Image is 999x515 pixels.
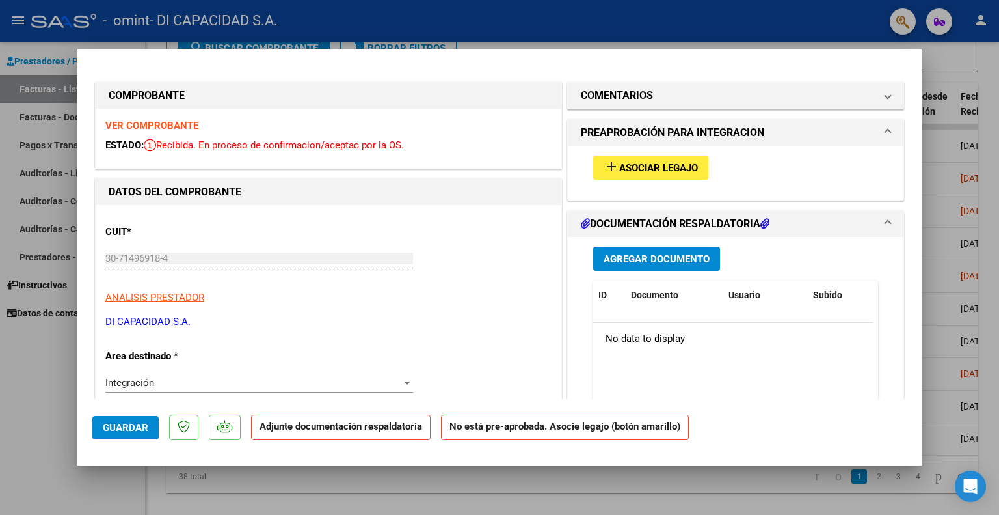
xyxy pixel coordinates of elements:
span: Guardar [103,422,148,434]
a: VER COMPROBANTE [105,120,198,132]
h1: COMENTARIOS [581,88,653,104]
h1: DOCUMENTACIÓN RESPALDATORIA [581,216,769,232]
mat-expansion-panel-header: PREAPROBACIÓN PARA INTEGRACION [568,120,903,146]
p: CUIT [105,225,239,240]
p: Area destinado * [105,349,239,364]
datatable-header-cell: ID [593,281,626,309]
mat-icon: add [604,159,619,174]
strong: No está pre-aprobada. Asocie legajo (botón amarillo) [441,415,689,440]
datatable-header-cell: Subido [808,281,873,309]
button: Asociar Legajo [593,156,708,180]
span: ESTADO: [105,139,144,151]
datatable-header-cell: Acción [873,281,938,309]
span: Usuario [728,290,760,300]
strong: Adjunte documentación respaldatoria [260,421,422,432]
button: Guardar [92,416,159,439]
h1: PREAPROBACIÓN PARA INTEGRACION [581,125,764,141]
div: DOCUMENTACIÓN RESPALDATORIA [568,237,903,507]
p: DI CAPACIDAD S.A. [105,314,552,329]
span: Integración [105,377,154,389]
span: Agregar Documento [604,253,710,265]
datatable-header-cell: Usuario [723,281,808,309]
strong: DATOS DEL COMPROBANTE [109,186,241,198]
button: Agregar Documento [593,247,720,271]
mat-expansion-panel-header: DOCUMENTACIÓN RESPALDATORIA [568,211,903,237]
div: Open Intercom Messenger [955,471,986,502]
div: No data to display [593,323,873,355]
datatable-header-cell: Documento [626,281,723,309]
mat-expansion-panel-header: COMENTARIOS [568,83,903,109]
span: Subido [813,290,842,300]
span: ID [598,290,607,300]
span: Documento [631,290,678,300]
span: Asociar Legajo [619,162,698,174]
span: Recibida. En proceso de confirmacion/aceptac por la OS. [144,139,404,151]
div: PREAPROBACIÓN PARA INTEGRACION [568,146,903,200]
strong: COMPROBANTE [109,89,185,102]
span: ANALISIS PRESTADOR [105,292,204,303]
